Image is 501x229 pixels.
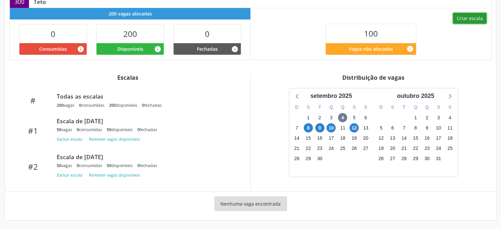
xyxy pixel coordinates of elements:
div: D [291,102,303,112]
span: 0 [79,102,81,108]
span: terça-feira, 2 de setembro de 2025 [315,113,324,122]
span: terça-feira, 28 de outubro de 2025 [400,154,409,163]
div: 200 vagas alocadas [10,8,250,19]
div: Q [325,102,337,112]
span: sábado, 4 de outubro de 2025 [445,113,455,122]
span: quarta-feira, 3 de setembro de 2025 [326,113,336,122]
span: segunda-feira, 29 de setembro de 2025 [304,154,313,163]
div: S [433,102,444,112]
span: quarta-feira, 8 de outubro de 2025 [411,123,420,132]
span: quarta-feira, 17 de setembro de 2025 [326,133,336,143]
span: 50 [107,127,111,132]
div: T [314,102,325,112]
i: Vagas alocadas que possuem marcações associadas [77,45,84,53]
div: consumidas [79,102,104,108]
span: quinta-feira, 9 de outubro de 2025 [422,123,431,132]
span: quinta-feira, 2 de outubro de 2025 [422,113,431,122]
div: Nenhuma vaga encontrada [214,196,287,211]
div: fechadas [137,127,157,132]
div: fechadas [142,102,162,108]
span: sábado, 25 de outubro de 2025 [445,144,455,153]
span: domingo, 19 de outubro de 2025 [376,144,386,153]
span: 50 [57,163,61,168]
span: 0 [77,163,79,168]
div: Q [421,102,433,112]
span: segunda-feira, 27 de outubro de 2025 [388,154,397,163]
span: sábado, 13 de setembro de 2025 [361,123,370,132]
div: Escala de [DATE] [57,117,237,125]
div: #2 [14,162,52,171]
span: quinta-feira, 23 de outubro de 2025 [422,144,431,153]
div: D [376,102,387,112]
span: sexta-feira, 3 de outubro de 2025 [434,113,443,122]
span: segunda-feira, 22 de setembro de 2025 [304,144,313,153]
div: vagas [57,163,72,168]
span: quarta-feira, 10 de setembro de 2025 [326,123,336,132]
i: Vagas alocadas e sem marcações associadas [154,45,161,53]
span: sábado, 27 de setembro de 2025 [361,144,370,153]
div: setembro 2025 [308,92,354,100]
span: sexta-feira, 26 de setembro de 2025 [349,144,359,153]
div: Q [337,102,348,112]
span: terça-feira, 14 de outubro de 2025 [400,133,409,143]
span: terça-feira, 7 de outubro de 2025 [400,123,409,132]
span: domingo, 26 de outubro de 2025 [376,154,386,163]
div: vagas [57,102,74,108]
span: sexta-feira, 17 de outubro de 2025 [434,133,443,143]
span: quinta-feira, 30 de outubro de 2025 [422,154,431,163]
span: quarta-feira, 24 de setembro de 2025 [326,144,336,153]
div: S [444,102,456,112]
div: # [14,96,52,105]
span: sexta-feira, 19 de setembro de 2025 [349,133,359,143]
span: Consumidas [39,45,67,52]
div: S [387,102,398,112]
span: quinta-feira, 4 de setembro de 2025 [338,113,347,122]
button: Criar escala [453,13,487,24]
span: terça-feira, 9 de setembro de 2025 [315,123,324,132]
div: disponíveis [109,102,137,108]
span: domingo, 14 de setembro de 2025 [292,133,301,143]
span: Vagas não alocadas [349,45,393,52]
div: consumidas [77,127,102,132]
div: S [348,102,360,112]
div: disponíveis [107,163,133,168]
span: quarta-feira, 15 de outubro de 2025 [411,133,420,143]
div: Escala de [DATE] [57,153,237,160]
i: Quantidade de vagas restantes do teto de vagas [406,45,414,52]
span: sábado, 6 de setembro de 2025 [361,113,370,122]
span: 0 [137,163,140,168]
span: quinta-feira, 11 de setembro de 2025 [338,123,347,132]
span: terça-feira, 21 de outubro de 2025 [400,144,409,153]
button: Remover vagas disponíveis [86,135,143,144]
span: quinta-feira, 25 de setembro de 2025 [338,144,347,153]
div: S [302,102,314,112]
span: 200 [109,102,116,108]
div: disponíveis [107,127,133,132]
div: S [360,102,372,112]
button: Excluir escala [57,135,85,144]
span: terça-feira, 30 de setembro de 2025 [315,154,324,163]
span: sexta-feira, 5 de setembro de 2025 [349,113,359,122]
span: segunda-feira, 8 de setembro de 2025 [304,123,313,132]
span: domingo, 28 de setembro de 2025 [292,154,301,163]
span: sábado, 11 de outubro de 2025 [445,123,455,132]
span: segunda-feira, 20 de outubro de 2025 [388,144,397,153]
div: Q [410,102,421,112]
button: Excluir escala [57,171,85,180]
span: sexta-feira, 31 de outubro de 2025 [434,154,443,163]
span: quarta-feira, 1 de outubro de 2025 [411,113,420,122]
span: 200 [123,28,137,39]
span: terça-feira, 16 de setembro de 2025 [315,133,324,143]
div: Escalas [10,74,246,81]
span: 0 [137,127,140,132]
span: 50 [57,127,61,132]
div: Todas as escalas [57,93,237,100]
span: segunda-feira, 6 de outubro de 2025 [388,123,397,132]
div: #1 [14,126,52,135]
span: sábado, 18 de outubro de 2025 [445,133,455,143]
span: quarta-feira, 22 de outubro de 2025 [411,144,420,153]
span: segunda-feira, 1 de setembro de 2025 [304,113,313,122]
span: 100 [364,28,378,39]
span: 0 [51,28,55,39]
span: 0 [205,28,209,39]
